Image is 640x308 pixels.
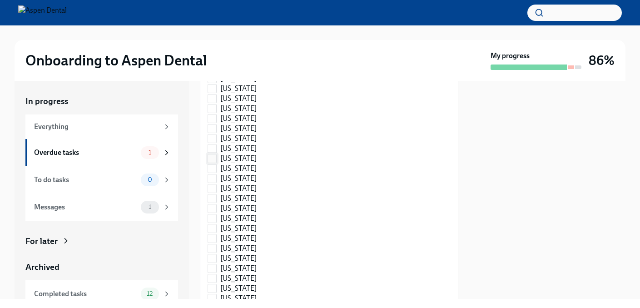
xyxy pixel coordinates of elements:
a: In progress [25,95,178,107]
span: [US_STATE] [220,114,257,124]
span: [US_STATE] [220,253,257,263]
span: [US_STATE] [220,84,257,94]
span: [US_STATE] [220,243,257,253]
span: [US_STATE] [220,174,257,184]
a: To do tasks0 [25,166,178,194]
a: Messages1 [25,194,178,221]
span: [US_STATE] [220,224,257,233]
div: Messages [34,202,137,212]
div: Completed tasks [34,289,137,299]
a: For later [25,235,178,247]
div: Everything [34,122,159,132]
div: For later [25,235,58,247]
span: [US_STATE] [220,283,257,293]
div: Overdue tasks [34,148,137,158]
span: [US_STATE] [220,134,257,144]
div: To do tasks [34,175,137,185]
span: [US_STATE] [220,204,257,214]
span: [US_STATE] [220,94,257,104]
strong: My progress [491,51,530,61]
span: 0 [142,176,158,183]
h2: Onboarding to Aspen Dental [25,51,207,70]
span: [US_STATE] [220,214,257,224]
a: Archived [25,261,178,273]
span: 12 [141,290,158,297]
span: [US_STATE] [220,233,257,243]
span: 1 [143,149,157,156]
span: [US_STATE] [220,273,257,283]
span: [US_STATE] [220,164,257,174]
a: Everything [25,114,178,139]
span: [US_STATE] [220,154,257,164]
span: [US_STATE] [220,263,257,273]
a: Completed tasks12 [25,280,178,308]
h3: 86% [589,52,615,69]
span: [US_STATE] [220,144,257,154]
span: [US_STATE] [220,194,257,204]
span: 1 [143,204,157,210]
span: [US_STATE] [220,184,257,194]
span: [US_STATE] [220,124,257,134]
a: Overdue tasks1 [25,139,178,166]
img: Aspen Dental [18,5,67,20]
span: [US_STATE] [220,104,257,114]
span: [US_STATE] [220,293,257,303]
